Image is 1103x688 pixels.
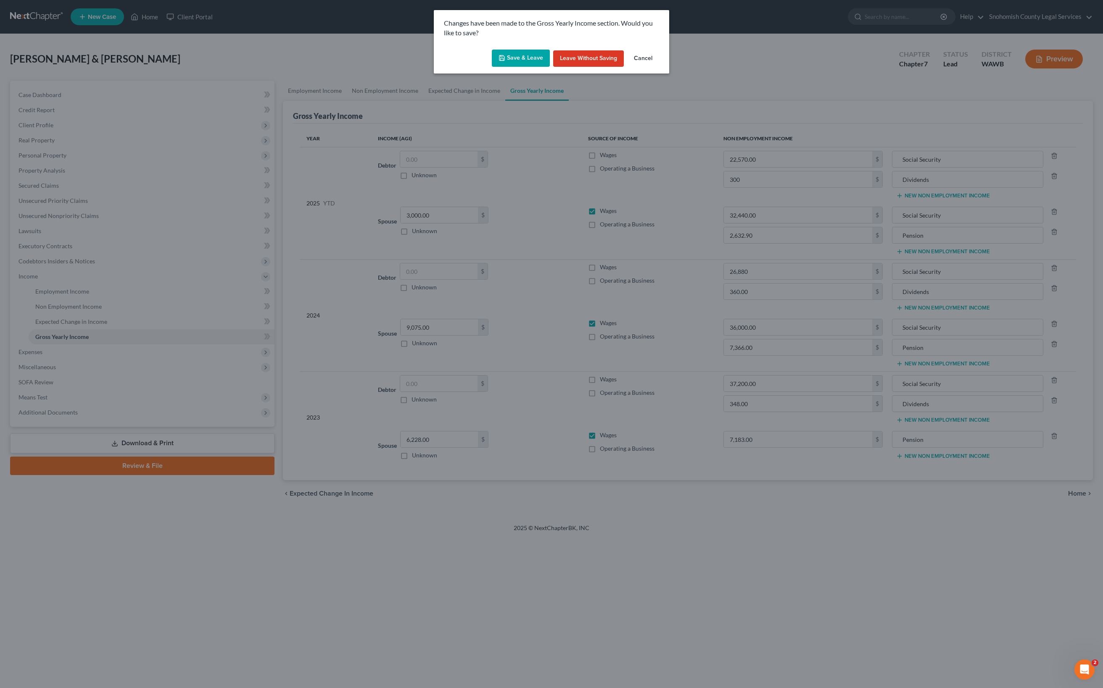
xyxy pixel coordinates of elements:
[1092,659,1098,666] span: 2
[553,50,624,67] button: Leave without Saving
[1074,659,1095,680] iframe: Intercom live chat
[627,50,659,67] button: Cancel
[492,50,550,67] button: Save & Leave
[444,18,659,38] p: Changes have been made to the Gross Yearly Income section. Would you like to save?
